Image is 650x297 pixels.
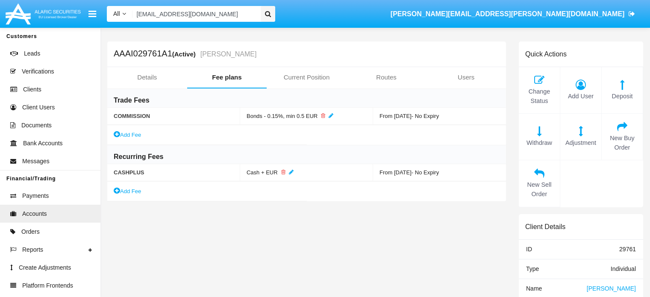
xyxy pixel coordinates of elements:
a: Add Fee [114,187,141,196]
span: Orders [21,227,40,236]
span: Adjustment [565,138,597,148]
span: - No Expiry [412,169,439,176]
h6: Recurring Fees [114,152,163,162]
h6: Quick Actions [525,50,567,58]
span: Bonds - 0.15%, min 0.5 EUR [247,113,318,119]
span: Type [526,265,539,272]
span: All [113,10,120,17]
span: Change Status [523,87,556,106]
span: COMMISSION [114,113,233,119]
span: Platform Frontends [22,281,73,290]
span: Create Adjustments [19,263,71,272]
span: Deposit [606,92,638,101]
a: [PERSON_NAME][EMAIL_ADDRESS][PERSON_NAME][DOMAIN_NAME] [386,2,639,26]
span: Reports [22,245,43,254]
a: Details [107,67,187,88]
span: Accounts [22,209,47,218]
span: From [DATE] [379,113,412,119]
a: Fee plans [187,67,267,88]
a: Routes [347,67,426,88]
span: Verifications [22,67,54,76]
a: Current Position [267,67,347,88]
span: Name [526,285,542,292]
span: Add User [565,92,597,101]
span: [PERSON_NAME][EMAIL_ADDRESS][PERSON_NAME][DOMAIN_NAME] [391,10,625,18]
a: Add Fee [114,130,141,139]
span: New Buy Order [606,134,638,152]
span: Cash + EUR [247,169,278,176]
span: Messages [22,157,50,166]
span: Payments [22,191,49,200]
span: Bank Accounts [23,139,63,148]
span: Clients [23,85,41,94]
span: 29761 [619,246,636,253]
span: [PERSON_NAME] [587,285,636,292]
img: Logo image [4,1,82,26]
div: (Active) [172,49,198,59]
h6: Trade Fees [114,96,150,105]
span: Leads [24,49,40,58]
h5: AAAI029761A1 [114,49,256,59]
span: Client Users [22,103,55,112]
span: - No Expiry [412,113,439,119]
span: Individual [611,265,636,272]
a: All [107,9,132,18]
span: CASHPLUS [114,169,233,176]
span: New Sell Order [523,180,556,199]
span: ID [526,246,532,253]
span: Withdraw [523,138,556,148]
a: Users [426,67,506,88]
span: From [DATE] [379,169,412,176]
h6: Client Details [525,223,565,231]
small: [PERSON_NAME] [198,51,257,58]
span: Documents [21,121,52,130]
input: Search [132,6,258,22]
